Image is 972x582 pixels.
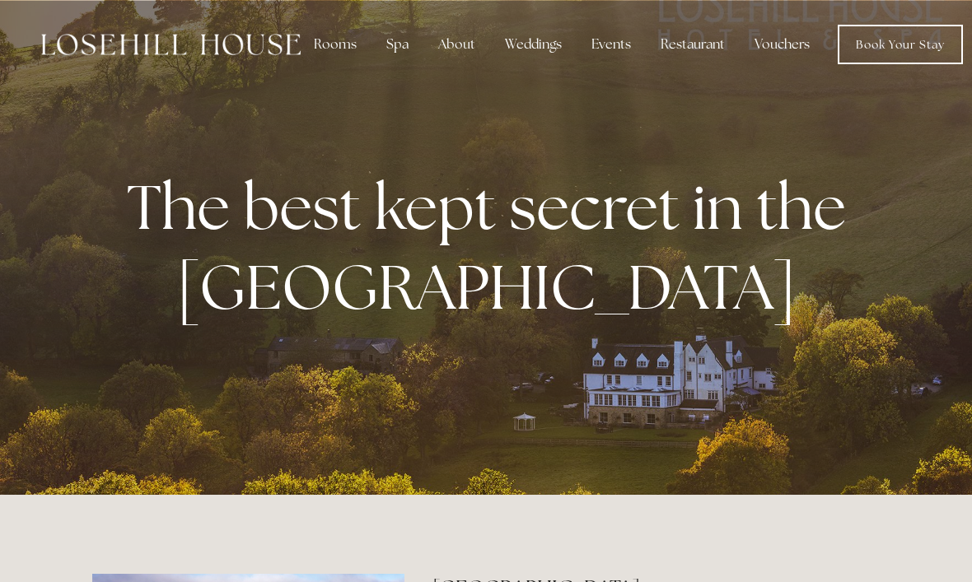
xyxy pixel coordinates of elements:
[741,28,823,61] a: Vouchers
[492,28,575,61] div: Weddings
[373,28,422,61] div: Spa
[578,28,644,61] div: Events
[41,34,301,55] img: Losehill House
[301,28,370,61] div: Rooms
[838,25,963,64] a: Book Your Stay
[647,28,738,61] div: Restaurant
[425,28,488,61] div: About
[127,166,859,328] strong: The best kept secret in the [GEOGRAPHIC_DATA]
